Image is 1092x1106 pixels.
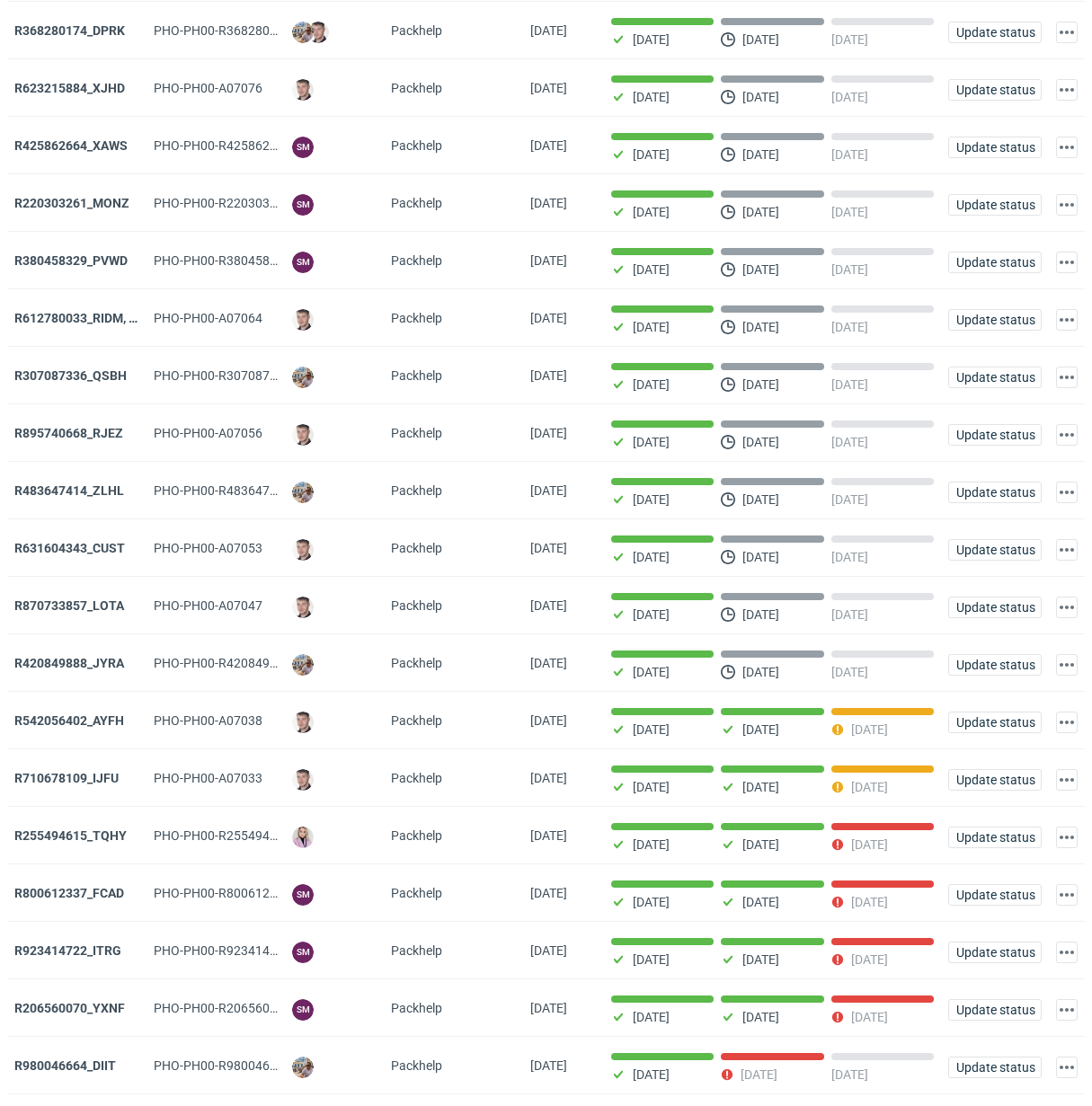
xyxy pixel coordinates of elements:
[1056,942,1078,963] button: Actions
[956,774,1034,786] span: Update status
[391,253,442,268] span: Packhelp
[633,262,670,277] p: [DATE]
[14,138,128,153] a: R425862664_XAWS
[956,889,1034,901] span: Update status
[742,377,779,392] p: [DATE]
[831,435,868,449] p: [DATE]
[391,81,442,95] span: Packhelp
[831,205,868,219] p: [DATE]
[14,311,201,325] strong: R612780033_RIDM, DEMO, SMPJ
[530,311,567,325] span: 01/08/2025
[742,205,779,219] p: [DATE]
[831,90,868,104] p: [DATE]
[292,769,314,791] img: Maciej Sikora
[292,252,314,273] figcaption: SM
[633,147,670,162] p: [DATE]
[633,895,670,909] p: [DATE]
[14,713,124,728] a: R542056402_AYFH
[14,196,129,210] a: R220303261_MONZ
[14,426,123,440] strong: R895740668_RJEZ
[742,837,779,852] p: [DATE]
[956,256,1034,269] span: Update status
[741,1067,777,1082] p: [DATE]
[530,138,567,153] span: 05/08/2025
[14,656,124,670] a: R420849888_JYRA
[633,492,670,507] p: [DATE]
[956,831,1034,844] span: Update status
[948,999,1042,1021] button: Update status
[956,314,1034,326] span: Update status
[948,827,1042,848] button: Update status
[831,607,868,622] p: [DATE]
[154,771,262,785] span: PHO-PH00-A07033
[948,194,1042,216] button: Update status
[742,780,779,794] p: [DATE]
[1056,367,1078,388] button: Actions
[633,435,670,449] p: [DATE]
[14,1001,125,1015] a: R206560070_YXNF
[1056,769,1078,791] button: Actions
[742,895,779,909] p: [DATE]
[851,780,888,794] p: [DATE]
[292,79,314,101] img: Maciej Sikora
[530,771,567,785] span: 24/07/2025
[948,884,1042,906] button: Update status
[831,320,868,334] p: [DATE]
[292,22,314,43] img: Michał Palasek
[292,539,314,561] img: Maciej Sikora
[633,837,670,852] p: [DATE]
[956,486,1034,499] span: Update status
[633,32,670,47] p: [DATE]
[391,1001,442,1015] span: Packhelp
[530,713,567,728] span: 25/07/2025
[956,1061,1034,1074] span: Update status
[530,828,567,843] span: 22/07/2025
[14,828,127,843] a: R255494615_TQHY
[530,253,567,268] span: 04/08/2025
[14,598,124,613] strong: R870733857_LOTA
[391,23,442,38] span: Packhelp
[530,656,567,670] span: 28/07/2025
[292,367,314,388] img: Michał Palasek
[391,368,442,383] span: Packhelp
[307,22,329,43] img: Maciej Sikora
[14,483,124,498] strong: R483647414_ZLHL
[154,656,327,670] span: PHO-PH00-R420849888_JYRA
[742,722,779,737] p: [DATE]
[14,368,127,383] a: R307087336_QSBH
[831,665,868,679] p: [DATE]
[948,367,1042,388] button: Update status
[633,1010,670,1024] p: [DATE]
[530,23,567,38] span: 06/08/2025
[1056,137,1078,158] button: Actions
[1056,309,1078,331] button: Actions
[956,429,1034,441] span: Update status
[831,262,868,277] p: [DATE]
[391,541,442,555] span: Packhelp
[956,716,1034,729] span: Update status
[1056,999,1078,1021] button: Actions
[391,311,442,325] span: Packhelp
[1056,827,1078,848] button: Actions
[530,943,567,958] span: 02/07/2025
[530,196,567,210] span: 05/08/2025
[530,1001,567,1015] span: 02/07/2025
[956,601,1034,614] span: Update status
[742,320,779,334] p: [DATE]
[633,205,670,219] p: [DATE]
[948,712,1042,733] button: Update status
[14,771,119,785] strong: R710678109_IJFU
[391,196,442,210] span: Packhelp
[530,886,567,900] span: 15/07/2025
[391,138,442,153] span: Packhelp
[742,90,779,104] p: [DATE]
[154,713,262,728] span: PHO-PH00-A07038
[742,435,779,449] p: [DATE]
[1056,654,1078,676] button: Actions
[14,886,124,900] a: R800612337_FCAD
[948,22,1042,43] button: Update status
